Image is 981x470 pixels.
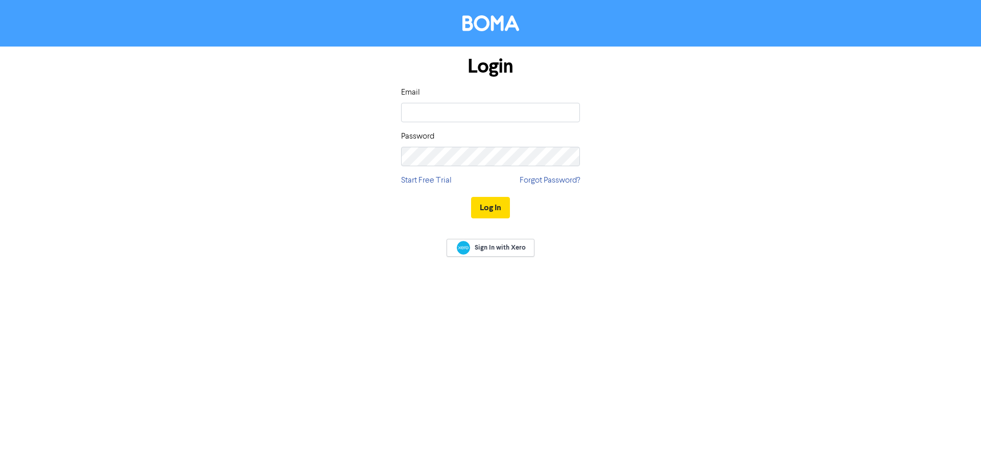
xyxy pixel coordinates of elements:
[475,243,526,252] span: Sign In with Xero
[520,174,580,187] a: Forgot Password?
[471,197,510,218] button: Log In
[401,86,420,99] label: Email
[401,130,434,143] label: Password
[462,15,519,31] img: BOMA Logo
[447,239,534,257] a: Sign In with Xero
[401,55,580,78] h1: Login
[401,174,452,187] a: Start Free Trial
[457,241,470,255] img: Xero logo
